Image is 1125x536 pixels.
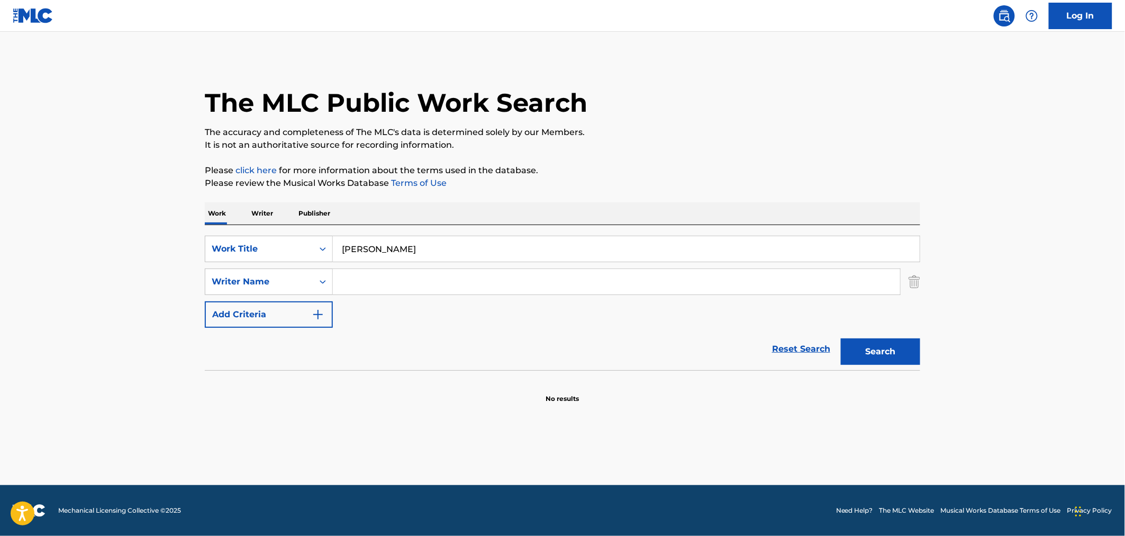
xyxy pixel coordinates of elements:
[248,202,276,225] p: Writer
[909,269,920,295] img: Delete Criterion
[389,178,447,188] a: Terms of Use
[941,506,1061,515] a: Musical Works Database Terms of Use
[205,87,587,119] h1: The MLC Public Work Search
[1067,506,1112,515] a: Privacy Policy
[205,164,920,177] p: Please for more information about the terms used in the database.
[58,506,181,515] span: Mechanical Licensing Collective © 2025
[546,381,579,404] p: No results
[205,236,920,370] form: Search Form
[212,275,307,288] div: Writer Name
[767,337,836,361] a: Reset Search
[1049,3,1112,29] a: Log In
[1075,496,1082,528] div: Drag
[205,126,920,139] p: The accuracy and completeness of The MLC's data is determined solely by our Members.
[295,202,333,225] p: Publisher
[841,338,920,365] button: Search
[235,165,277,175] a: click here
[1021,5,1042,26] div: Help
[13,504,46,517] img: logo
[205,202,229,225] p: Work
[312,308,324,321] img: 9d2ae6d4665cec9f34b9.svg
[205,139,920,151] p: It is not an authoritative source for recording information.
[13,8,53,23] img: MLC Logo
[998,10,1011,22] img: search
[1026,10,1038,22] img: help
[879,506,935,515] a: The MLC Website
[212,243,307,255] div: Work Title
[1072,485,1125,536] iframe: Chat Widget
[994,5,1015,26] a: Public Search
[836,506,873,515] a: Need Help?
[205,301,333,328] button: Add Criteria
[205,177,920,190] p: Please review the Musical Works Database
